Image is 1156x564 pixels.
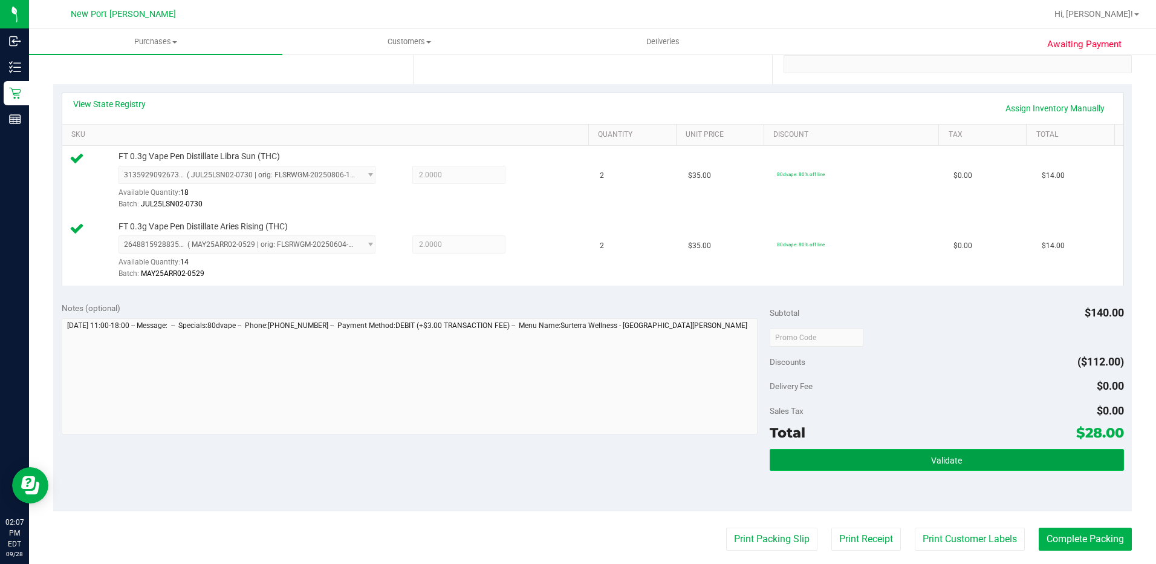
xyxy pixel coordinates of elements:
span: $0.00 [953,240,972,252]
button: Validate [770,449,1124,471]
span: FT 0.3g Vape Pen Distillate Aries Rising (THC) [119,221,288,232]
span: FT 0.3g Vape Pen Distillate Libra Sun (THC) [119,151,280,162]
inline-svg: Reports [9,113,21,125]
a: Quantity [598,130,671,140]
div: Available Quantity: [119,184,389,208]
span: Discounts [770,351,805,373]
span: 14 [180,258,189,266]
p: 02:07 PM EDT [5,517,24,549]
span: 2 [600,240,604,252]
span: $35.00 [688,170,711,182]
button: Complete Packing [1039,528,1132,551]
a: Assign Inventory Manually [998,98,1112,119]
inline-svg: Retail [9,87,21,99]
a: View State Registry [73,98,146,110]
span: Awaiting Payment [1047,38,1122,51]
span: Subtotal [770,308,799,318]
span: 80dvape: 80% off line [777,171,825,177]
button: Print Receipt [831,528,901,551]
span: Deliveries [630,36,696,47]
span: Purchases [29,36,282,47]
span: Sales Tax [770,406,804,416]
a: Discount [773,130,934,140]
span: $14.00 [1042,240,1065,252]
span: 80dvape: 80% off line [777,241,825,248]
a: Customers [282,29,536,54]
span: MAY25ARR02-0529 [141,269,204,278]
span: $35.00 [688,240,711,252]
span: Hi, [PERSON_NAME]! [1054,9,1133,19]
div: Available Quantity: [119,254,389,277]
a: Deliveries [536,29,790,54]
span: Notes (optional) [62,303,120,313]
span: Validate [931,456,962,465]
a: Tax [949,130,1022,140]
span: $0.00 [953,170,972,182]
inline-svg: Inventory [9,61,21,73]
button: Print Packing Slip [726,528,817,551]
inline-svg: Inbound [9,35,21,47]
span: ($112.00) [1077,355,1124,368]
span: $0.00 [1097,379,1124,392]
span: $14.00 [1042,170,1065,182]
a: Total [1036,130,1109,140]
a: SKU [71,130,583,140]
span: $28.00 [1076,424,1124,441]
span: $140.00 [1085,306,1124,319]
span: Batch: [119,200,139,208]
p: 09/28 [5,549,24,559]
button: Print Customer Labels [915,528,1025,551]
a: Purchases [29,29,282,54]
span: Batch: [119,269,139,278]
span: JUL25LSN02-0730 [141,200,203,208]
input: Promo Code [770,329,863,347]
span: 18 [180,188,189,197]
span: Delivery Fee [770,381,813,391]
span: Customers [283,36,535,47]
span: New Port [PERSON_NAME] [71,9,176,19]
span: Total [770,424,805,441]
span: $0.00 [1097,404,1124,417]
span: 2 [600,170,604,182]
a: Unit Price [686,130,759,140]
iframe: Resource center [12,467,48,503]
